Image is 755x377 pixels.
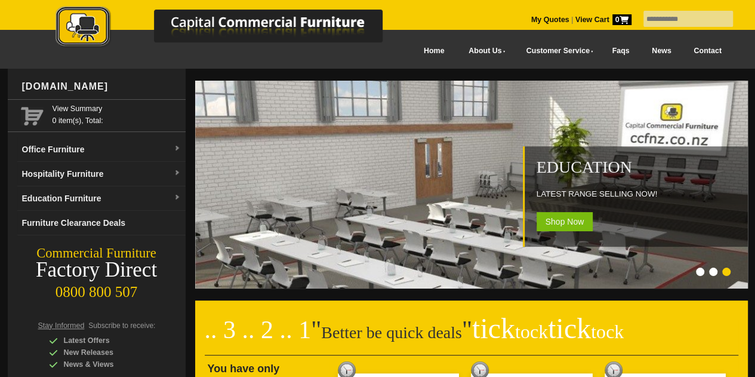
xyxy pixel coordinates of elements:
span: " [462,316,624,344]
div: Factory Direct [8,262,186,278]
img: dropdown [174,170,181,177]
a: Hospitality Furnituredropdown [17,162,186,186]
span: tock [591,321,624,342]
span: 0 item(s), Total: [53,103,181,125]
h2: Better be quick deals [205,320,738,355]
div: Latest Offers [49,335,162,347]
li: Page dot 2 [709,268,717,276]
div: [DOMAIN_NAME] [17,69,186,105]
a: Contact [682,38,732,65]
img: Capital Commercial Furniture Logo [23,6,440,50]
a: Faqs [601,38,641,65]
a: Furniture Clearance Deals [17,211,186,235]
div: Commercial Furniture [8,245,186,262]
div: News & Views [49,358,162,370]
span: 0 [612,14,631,25]
a: Capital Commercial Furniture Logo [23,6,440,53]
a: Education Furnituredropdown [17,186,186,211]
span: Shop Now [537,212,593,231]
div: 0800 800 507 [8,278,186,301]
span: .. 3 .. 2 .. 1 [205,316,312,344]
img: Education [195,81,750,289]
img: dropdown [174,145,181,152]
span: Stay Informed [38,321,85,330]
span: You have only [208,363,280,375]
li: Page dot 3 [722,268,731,276]
h2: Education [537,158,742,176]
div: New Releases [49,347,162,358]
img: dropdown [174,194,181,201]
p: LATEST RANGE SELLING NOW! [537,188,742,200]
a: Education LATEST RANGE SELLING NOW! Shop Now [195,282,750,290]
a: About Us [455,38,513,65]
span: Subscribe to receive: [88,321,155,330]
a: View Cart0 [573,16,631,24]
a: View Summary [53,103,181,115]
a: My Quotes [531,16,569,24]
a: Office Furnituredropdown [17,137,186,162]
span: " [311,316,321,344]
li: Page dot 1 [696,268,704,276]
span: tick tick [472,312,624,344]
a: News [640,38,682,65]
strong: View Cart [575,16,631,24]
span: tock [515,321,548,342]
a: Customer Service [513,38,600,65]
